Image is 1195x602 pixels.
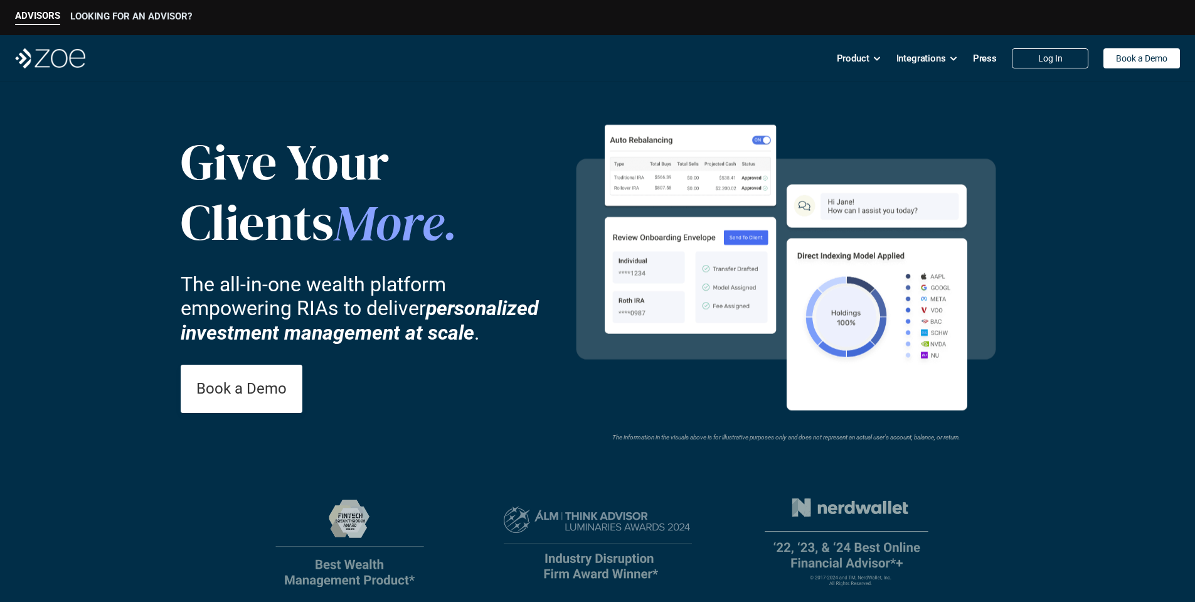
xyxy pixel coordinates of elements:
a: Press [973,46,997,71]
p: Product [837,49,869,68]
span: . [443,193,457,255]
p: Integrations [896,49,946,68]
a: Log In [1012,48,1088,68]
span: Clients [181,188,334,257]
span: More [334,188,443,257]
p: Book a Demo [1116,53,1167,64]
p: The all-in-one wealth platform empowering RIAs to deliver . [181,272,557,345]
p: Log In [1038,53,1063,64]
a: LOOKING FOR AN ADVISOR? [70,11,192,25]
p: Book a Demo [196,380,287,398]
a: Book a Demo [1103,48,1180,68]
strong: personalized investment management at scale [181,296,543,344]
p: LOOKING FOR AN ADVISOR? [70,11,192,22]
p: Press [973,49,997,68]
p: ADVISORS [15,10,60,21]
em: The information in the visuals above is for illustrative purposes only and does not represent an ... [612,434,960,441]
p: Give Your [181,132,470,192]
